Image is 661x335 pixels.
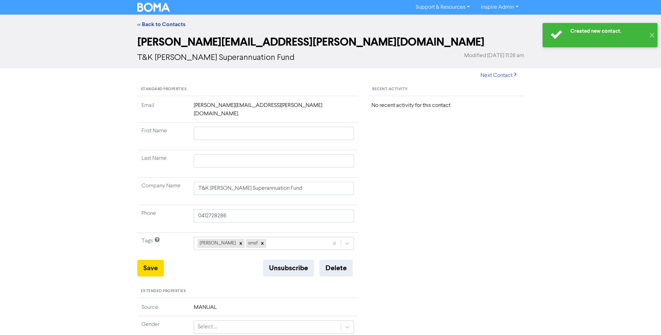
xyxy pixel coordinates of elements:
div: Created new contact. [570,28,645,35]
img: BOMA Logo [137,3,170,12]
a: << Back to Contacts [137,21,185,28]
div: smsf [246,239,259,248]
td: [PERSON_NAME][EMAIL_ADDRESS][PERSON_NAME][DOMAIN_NAME] [190,101,359,123]
span: Modified [DATE] 11:26 am [464,52,524,60]
button: Save [137,260,164,276]
td: Email [137,101,190,123]
td: First Name [137,123,190,150]
td: Tags [137,233,190,260]
a: Inspire Admin [475,2,524,13]
td: Last Name [137,150,190,178]
div: Extended Properties [137,285,359,298]
button: Next Contact [475,68,524,83]
td: Company Name [137,178,190,205]
div: Select ... [198,323,217,331]
td: MANUAL [190,303,359,316]
div: [PERSON_NAME] [198,239,237,248]
button: Unsubscribe [263,260,314,276]
td: Phone [137,205,190,233]
td: Source [137,303,190,316]
span: T&K [PERSON_NAME] Superannuation Fund [137,54,294,62]
div: No recent activity for this contact [371,101,521,110]
a: Support & Resources [410,2,475,13]
iframe: Chat Widget [626,302,661,335]
button: Delete [320,260,353,276]
h2: [PERSON_NAME][EMAIL_ADDRESS][PERSON_NAME][DOMAIN_NAME] [137,36,524,49]
div: Recent Activity [369,83,524,96]
div: Standard Properties [137,83,359,96]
